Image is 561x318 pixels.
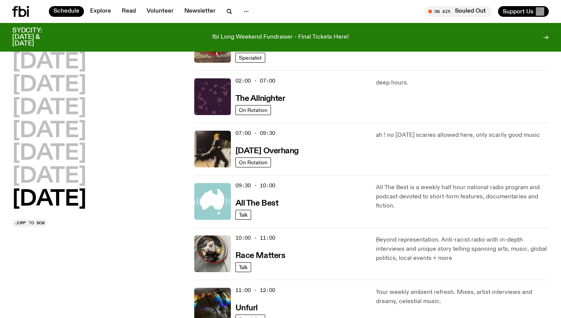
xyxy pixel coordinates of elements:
[235,210,251,220] a: Talk
[212,34,349,41] p: fbi Long Weekend Fundraiser - Final Tickets Here!
[12,189,86,210] button: [DATE]
[235,234,275,242] span: 10:00 - 11:00
[142,6,178,17] a: Volunteer
[235,146,299,155] a: [DATE] Overhang
[117,6,140,17] a: Read
[180,6,220,17] a: Newsletter
[376,288,549,306] p: Your weekly ambient refresh. Mixes, artist interviews and dreamy, celestial music.
[194,235,231,272] img: A photo of the Race Matters team taken in a rear view or "blindside" mirror. A bunch of people of...
[235,53,265,63] a: Specialist
[235,93,285,103] a: The Allnighter
[376,131,549,140] p: ah ! no [DATE] scaries allowed here, only scarily good music
[235,303,258,312] a: Unfurl
[239,264,248,270] span: Talk
[235,200,279,208] h3: All The Best
[235,77,275,84] span: 02:00 - 07:00
[376,183,549,211] p: All The Best is a weekly half hour national radio program and podcast devoted to short-form featu...
[12,28,61,47] h3: SYDCITY: [DATE] & [DATE]
[12,75,86,96] button: [DATE]
[12,120,86,142] button: [DATE]
[503,8,534,15] span: Support Us
[235,250,285,260] a: Race Matters
[239,160,268,165] span: On Rotation
[12,52,86,73] button: [DATE]
[424,6,492,17] button: On AirSouled Out
[235,304,258,312] h3: Unfurl
[239,107,268,113] span: On Rotation
[235,198,279,208] a: All The Best
[85,6,116,17] a: Explore
[12,166,86,187] button: [DATE]
[376,235,549,263] p: Beyond representation. Anti-racist radio with in-depth interviews and unique story telling spanni...
[376,78,549,88] p: deep hours.
[12,219,48,227] button: Jump to now
[235,147,299,155] h3: [DATE] Overhang
[235,105,271,115] a: On Rotation
[235,182,275,189] span: 09:30 - 10:00
[235,157,271,167] a: On Rotation
[235,130,275,137] span: 07:00 - 09:30
[15,221,45,225] span: Jump to now
[235,252,285,260] h3: Race Matters
[235,262,251,272] a: Talk
[239,212,248,218] span: Talk
[12,143,86,164] button: [DATE]
[49,6,84,17] a: Schedule
[235,287,275,294] span: 11:00 - 12:00
[12,97,86,119] button: [DATE]
[235,95,285,103] h3: The Allnighter
[239,55,262,61] span: Specialist
[498,6,549,17] button: Support Us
